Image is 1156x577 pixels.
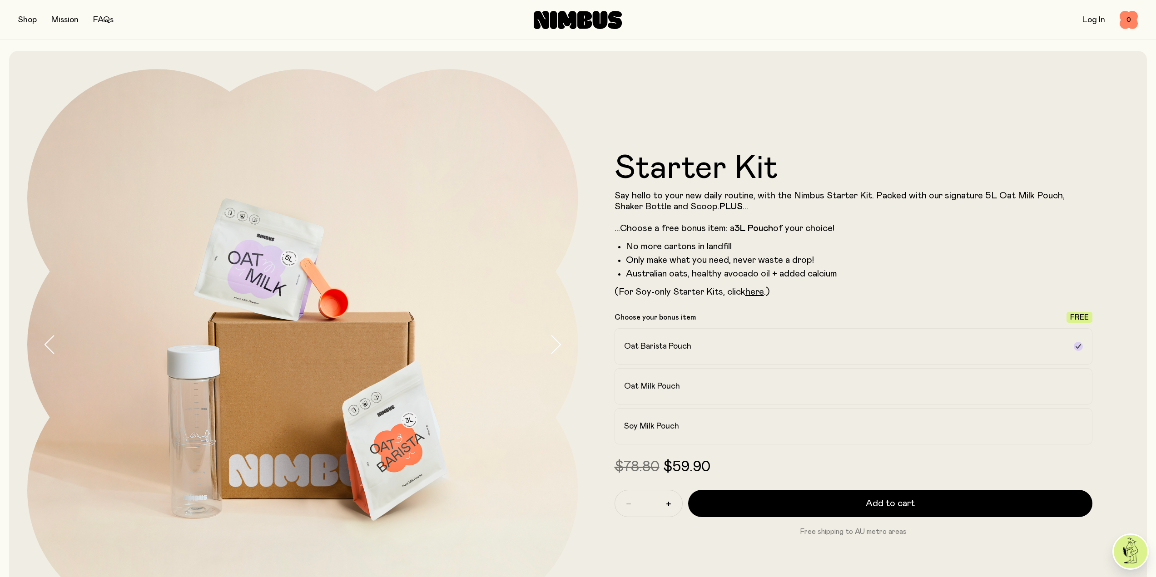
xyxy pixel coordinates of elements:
[719,202,743,211] strong: PLUS
[626,255,1093,266] li: Only make what you need, never waste a drop!
[1120,11,1138,29] button: 0
[1082,16,1105,24] a: Log In
[688,490,1093,517] button: Add to cart
[866,497,915,510] span: Add to cart
[745,287,764,296] a: here
[51,16,79,24] a: Mission
[734,224,745,233] strong: 3L
[748,224,773,233] strong: Pouch
[626,241,1093,252] li: No more cartons in landfill
[615,190,1093,234] p: Say hello to your new daily routine, with the Nimbus Starter Kit. Packed with our signature 5L Oa...
[624,381,680,392] h2: Oat Milk Pouch
[615,313,696,322] p: Choose your bonus item
[624,341,691,352] h2: Oat Barista Pouch
[615,152,1093,185] h1: Starter Kit
[663,460,710,474] span: $59.90
[1070,314,1089,321] span: Free
[626,268,1093,279] li: Australian oats, healthy avocado oil + added calcium
[624,421,679,432] h2: Soy Milk Pouch
[93,16,114,24] a: FAQs
[615,526,1093,537] p: Free shipping to AU metro areas
[615,460,660,474] span: $78.80
[615,286,1093,297] p: (For Soy-only Starter Kits, click .)
[1114,535,1147,568] img: agent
